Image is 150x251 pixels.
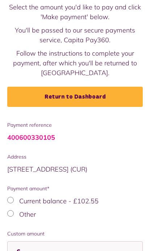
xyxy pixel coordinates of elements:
p: Select the amount you'd like to pay and click 'Make payment' below. [7,2,143,22]
a: Return to Dashboard [7,87,143,107]
a: 400600330105 [7,133,55,142]
label: Current balance - £102.55 [19,197,99,205]
p: Follow the instructions to complete your payment, after which you'll be returned to [GEOGRAPHIC_D... [7,48,143,78]
span: Payment reference [7,121,143,129]
label: Custom amount [7,230,143,238]
span: Address [7,153,143,161]
p: You'll be passed to our secure payments service, Capita Pay360. [7,25,143,45]
span: [STREET_ADDRESS] (CUR) [7,165,87,173]
label: Other [19,210,36,218]
span: Payment amount* [7,185,143,192]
